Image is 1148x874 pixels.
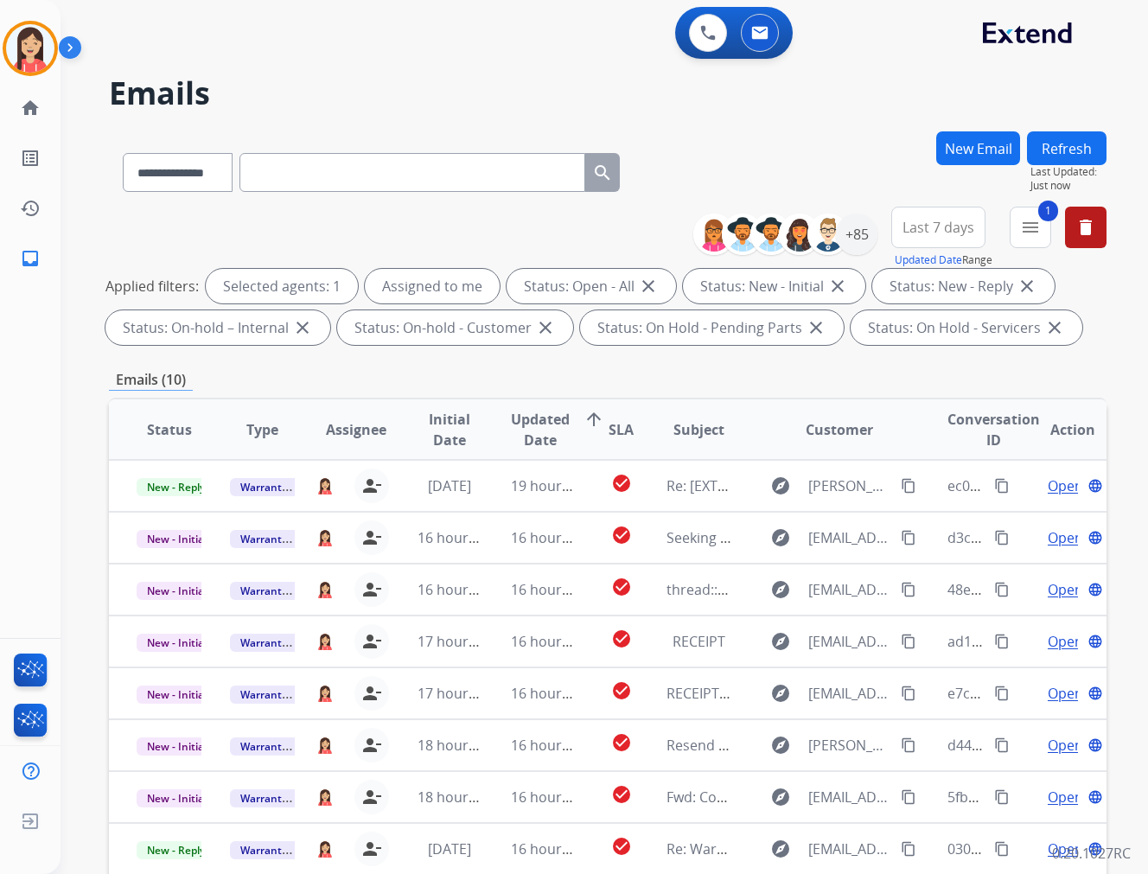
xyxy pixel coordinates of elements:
[1048,839,1083,859] span: Open
[895,253,962,267] button: Updated Date
[611,732,632,753] mat-icon: check_circle
[808,579,890,600] span: [EMAIL_ADDRESS][DOMAIN_NAME]
[1048,787,1083,807] span: Open
[808,527,890,548] span: [EMAIL_ADDRESS][DOMAIN_NAME]
[230,737,319,756] span: Warranty Ops
[592,163,613,183] mat-icon: search
[230,789,319,807] span: Warranty Ops
[361,579,382,600] mat-icon: person_remove
[418,788,503,807] span: 18 hours ago
[902,224,974,231] span: Last 7 days
[611,628,632,649] mat-icon: check_circle
[511,684,596,703] span: 16 hours ago
[901,478,916,494] mat-icon: content_copy
[901,530,916,545] mat-icon: content_copy
[20,198,41,219] mat-icon: history
[511,580,596,599] span: 16 hours ago
[109,369,193,391] p: Emails (10)
[361,475,382,496] mat-icon: person_remove
[1087,582,1103,597] mat-icon: language
[666,788,798,807] span: Fwd: Copy of invoice
[206,269,358,303] div: Selected agents: 1
[901,841,916,857] mat-icon: content_copy
[137,582,217,600] span: New - Initial
[901,582,916,597] mat-icon: content_copy
[994,737,1010,753] mat-icon: content_copy
[1017,276,1037,297] mat-icon: close
[292,317,313,338] mat-icon: close
[147,419,192,440] span: Status
[1013,399,1107,460] th: Action
[361,631,382,652] mat-icon: person_remove
[994,634,1010,649] mat-icon: content_copy
[316,840,333,858] img: agent-avatar
[808,787,890,807] span: [EMAIL_ADDRESS][DOMAIN_NAME]
[895,252,992,267] span: Range
[770,683,791,704] mat-icon: explore
[316,477,333,494] img: agent-avatar
[836,214,877,255] div: +85
[361,735,382,756] mat-icon: person_remove
[666,684,957,703] span: RECEIPT [ thread::JOEMliYUCRO_ieklBlZvtTk:: ]
[994,686,1010,701] mat-icon: content_copy
[666,736,916,755] span: Resend tremendous to CJPP customer
[808,839,890,859] span: [EMAIL_ADDRESS][DOMAIN_NAME]
[337,310,573,345] div: Status: On-hold - Customer
[770,475,791,496] mat-icon: explore
[1030,165,1107,179] span: Last Updated:
[1030,179,1107,193] span: Just now
[511,476,596,495] span: 19 hours ago
[666,528,847,547] span: Seeking invoice of purchase
[316,529,333,546] img: agent-avatar
[808,631,890,652] span: [EMAIL_ADDRESS][DOMAIN_NAME]
[947,409,1040,450] span: Conversation ID
[105,276,199,297] p: Applied filters:
[137,737,217,756] span: New - Initial
[1087,737,1103,753] mat-icon: language
[418,528,503,547] span: 16 hours ago
[1087,530,1103,545] mat-icon: language
[611,473,632,494] mat-icon: check_circle
[316,737,333,754] img: agent-avatar
[1020,217,1041,238] mat-icon: menu
[1027,131,1107,165] button: Refresh
[418,736,503,755] span: 18 hours ago
[901,686,916,701] mat-icon: content_copy
[666,476,945,495] span: Re: [EXTERNAL] Regarding [PERSON_NAME]
[638,276,659,297] mat-icon: close
[109,76,1107,111] h2: Emails
[1087,634,1103,649] mat-icon: language
[507,269,676,303] div: Status: Open - All
[428,476,471,495] span: [DATE]
[770,839,791,859] mat-icon: explore
[361,683,382,704] mat-icon: person_remove
[994,478,1010,494] mat-icon: content_copy
[901,634,916,649] mat-icon: content_copy
[105,310,330,345] div: Status: On-hold – Internal
[808,683,890,704] span: [EMAIL_ADDRESS][DOMAIN_NAME]
[1048,579,1083,600] span: Open
[316,788,333,806] img: agent-avatar
[418,684,503,703] span: 17 hours ago
[137,478,215,496] span: New - Reply
[361,787,382,807] mat-icon: person_remove
[936,131,1020,165] button: New Email
[584,409,604,430] mat-icon: arrow_upward
[365,269,500,303] div: Assigned to me
[535,317,556,338] mat-icon: close
[806,419,873,440] span: Customer
[137,634,217,652] span: New - Initial
[994,841,1010,857] mat-icon: content_copy
[1087,841,1103,857] mat-icon: language
[611,525,632,545] mat-icon: check_circle
[20,98,41,118] mat-icon: home
[20,148,41,169] mat-icon: list_alt
[1087,478,1103,494] mat-icon: language
[611,680,632,701] mat-icon: check_circle
[137,841,215,859] span: New - Reply
[137,530,217,548] span: New - Initial
[666,580,905,599] span: thread::Er6HcHeLAgel7_Xqp83cczk:: ]
[673,632,725,651] span: RECEIPT
[770,631,791,652] mat-icon: explore
[1075,217,1096,238] mat-icon: delete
